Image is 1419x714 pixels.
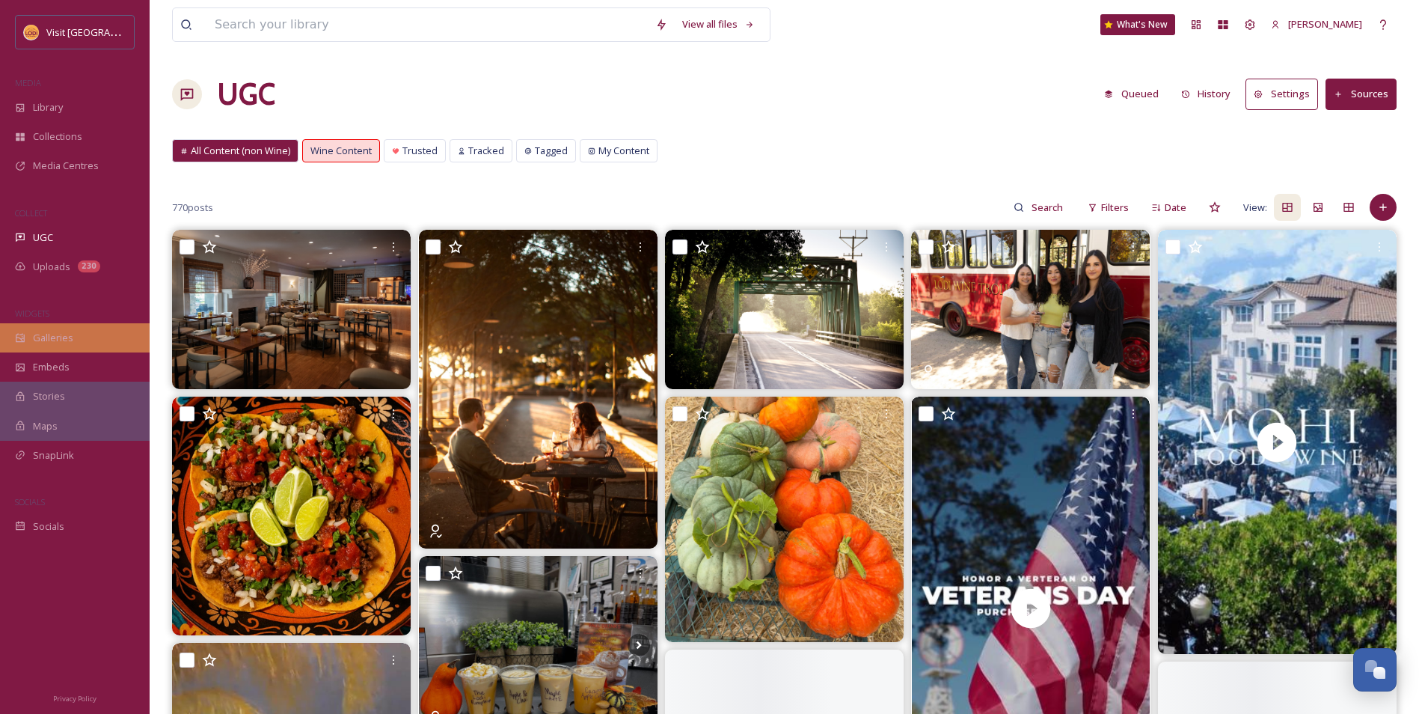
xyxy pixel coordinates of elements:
[1174,79,1239,109] button: History
[15,207,47,219] span: COLLECT
[1288,17,1362,31] span: [PERSON_NAME]
[1165,201,1186,215] span: Date
[15,77,41,88] span: MEDIA
[1263,10,1370,39] a: [PERSON_NAME]
[46,25,162,39] span: Visit [GEOGRAPHIC_DATA]
[33,231,53,245] span: UGC
[217,72,275,117] a: UGC
[33,389,65,403] span: Stories
[33,129,82,144] span: Collections
[1100,14,1175,35] a: What's New
[419,230,658,548] img: October has arrived, and with it come those golden sunsets that make the courtyard feel even more...
[535,144,568,158] span: Tagged
[24,25,39,40] img: Square%20Social%20Visit%20Lodi.png
[33,419,58,433] span: Maps
[1024,192,1073,222] input: Search
[665,230,904,389] img: We’re wrapping up our California Wine Month journey on the Lodi Wine Blog with the final three ap...
[53,694,96,704] span: Privacy Policy
[207,8,648,41] input: Search your library
[15,496,45,507] span: SOCIALS
[911,230,1150,389] img: The best way to spend the weekend is with the girls in Lodi Wine Country 🍷 #lodica #visitlodi #lo...
[1353,648,1397,692] button: Open Chat
[1245,79,1318,109] button: Settings
[172,201,213,215] span: 770 posts
[1158,230,1397,654] video: We’re excited to be returning to the second annual MOHI Food & Wine Festival! This year’s festiva...
[1243,201,1267,215] span: View:
[402,144,438,158] span: Trusted
[172,230,411,388] img: Fall in Lodi means the dining room at Americana House fills with the flavors of the season. Look ...
[1158,230,1397,654] img: thumbnail
[33,260,70,274] span: Uploads
[33,360,70,374] span: Embeds
[33,159,99,173] span: Media Centres
[191,144,290,158] span: All Content (non Wine)
[33,331,73,345] span: Galleries
[15,308,49,319] span: WIDGETS
[598,144,649,158] span: My Content
[310,144,372,158] span: Wine Content
[33,448,74,463] span: SnapLink
[53,689,96,707] a: Privacy Policy
[468,144,504,158] span: Tracked
[1245,79,1325,109] a: Settings
[172,397,411,635] img: Nothing better than just a traditional street taco. Carne asada con todo y salsa roja. #tacos #st...
[675,10,762,39] a: View all files
[1101,201,1129,215] span: Filters
[665,397,904,643] img: Check out these gorgeous heirloom pumpkins! #lodi #visitlodi #pumpkins #pumpkinpatch #mora #morap...
[1174,79,1246,109] a: History
[1325,79,1397,109] button: Sources
[78,260,100,272] div: 230
[33,519,64,534] span: Socials
[1097,79,1174,109] a: Queued
[1097,79,1166,109] button: Queued
[33,100,63,115] span: Library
